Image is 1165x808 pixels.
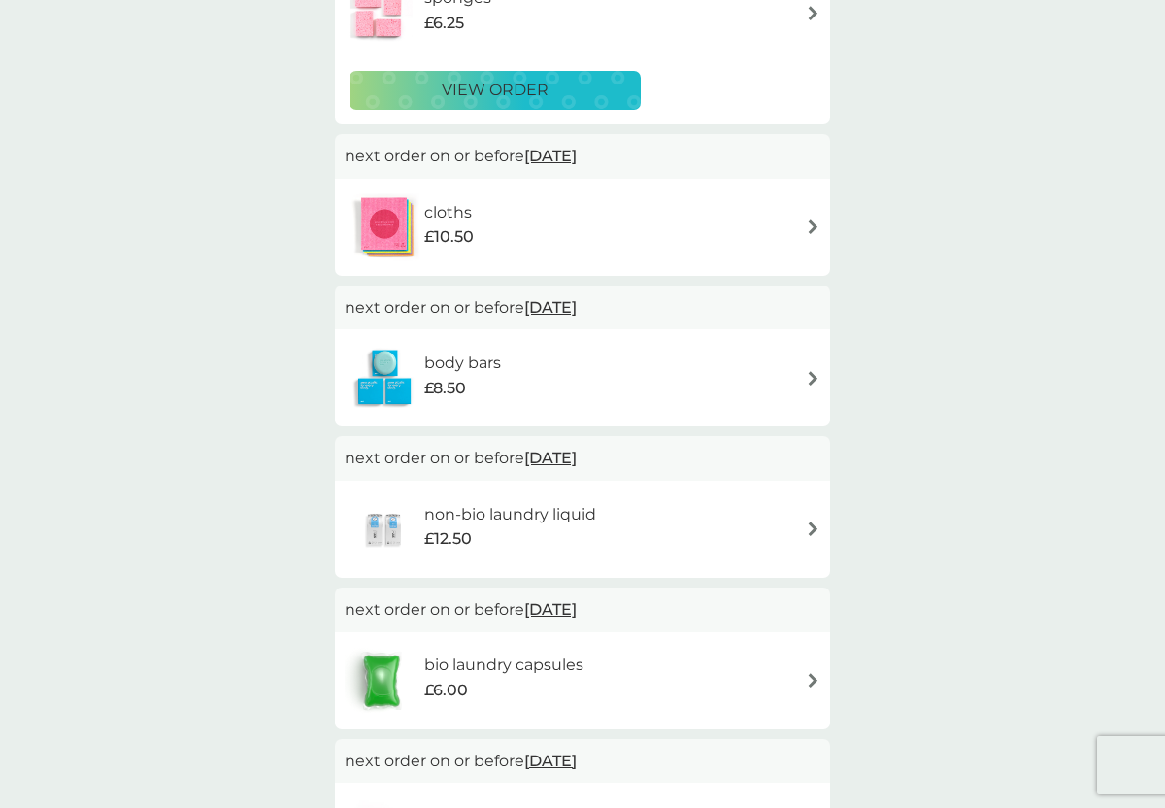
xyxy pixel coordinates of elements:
img: non-bio laundry liquid [345,495,424,563]
span: [DATE] [524,590,577,628]
span: [DATE] [524,288,577,326]
h6: cloths [424,200,474,225]
p: next order on or before [345,295,820,320]
p: next order on or before [345,597,820,623]
span: £8.50 [424,376,466,401]
img: body bars [345,344,424,412]
img: bio laundry capsules [345,647,418,715]
button: view order [349,71,641,110]
img: arrow right [806,219,820,234]
span: £6.25 [424,11,464,36]
img: arrow right [806,673,820,688]
span: [DATE] [524,439,577,477]
p: view order [442,78,549,103]
span: £10.50 [424,224,474,250]
img: arrow right [806,522,820,536]
h6: bio laundry capsules [424,653,583,678]
img: cloths [345,193,424,261]
span: £12.50 [424,526,472,552]
p: next order on or before [345,144,820,169]
span: £6.00 [424,678,468,703]
img: arrow right [806,6,820,20]
span: [DATE] [524,742,577,780]
h6: non-bio laundry liquid [424,502,596,527]
span: [DATE] [524,137,577,175]
h6: body bars [424,351,501,376]
p: next order on or before [345,446,820,471]
img: arrow right [806,371,820,386]
p: next order on or before [345,749,820,774]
